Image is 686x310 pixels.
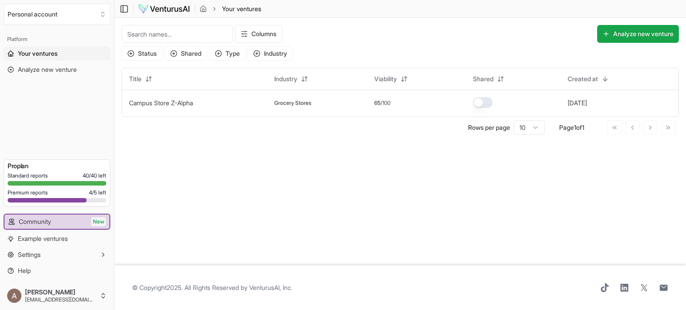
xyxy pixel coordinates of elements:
button: Status [121,46,163,61]
span: 1 [582,124,584,131]
span: Standard reports [8,172,48,179]
span: Your ventures [18,49,58,58]
span: [EMAIL_ADDRESS][DOMAIN_NAME] [25,296,96,303]
span: 1 [574,124,576,131]
a: VenturusAI, Inc [249,284,291,291]
span: Community [19,217,51,226]
span: Premium reports [8,189,48,196]
div: Platform [4,32,110,46]
button: Columns [235,25,282,43]
button: Shared [164,46,207,61]
a: Example ventures [4,231,110,246]
span: Viability [374,74,397,83]
a: Campus Store Z-Alpha [129,99,193,107]
button: Analyze new venture [597,25,679,43]
a: Analyze new venture [4,62,110,77]
button: Shared [468,72,510,86]
button: Industry [269,72,314,86]
nav: breadcrumb [200,4,261,13]
span: Analyze new venture [18,65,77,74]
button: [PERSON_NAME][EMAIL_ADDRESS][DOMAIN_NAME] [4,285,110,306]
button: Title [124,72,158,86]
button: Industry [247,46,293,61]
span: Grocery Stores [274,99,311,107]
span: Title [129,74,142,83]
img: logo [138,4,190,14]
a: Help [4,264,110,278]
button: [DATE] [568,99,587,107]
span: Settings [18,250,41,259]
h3: Pro plan [8,161,106,170]
input: Search names... [121,25,233,43]
a: Your ventures [4,46,110,61]
button: Select an organization [4,4,110,25]
img: ACg8ocKZ1UavvU68Bl4mjUgycgSzkcJADW09bqMTGr03IZrmbY0L2Nc=s96-c [7,289,21,303]
span: Help [18,266,31,275]
span: Page [559,124,574,131]
span: © Copyright 2025 . All Rights Reserved by . [132,283,292,292]
span: [PERSON_NAME] [25,288,96,296]
button: Created at [562,72,614,86]
button: Viability [369,72,413,86]
button: Type [209,46,246,61]
button: Campus Store Z-Alpha [129,99,193,107]
span: /100 [381,99,390,107]
span: New [91,217,106,226]
span: Example ventures [18,234,68,243]
span: Industry [274,74,297,83]
p: Rows per page [468,123,510,132]
span: 4 / 5 left [89,189,106,196]
span: 40 / 40 left [83,172,106,179]
span: 65 [374,99,381,107]
span: Shared [473,74,494,83]
span: Your ventures [222,4,261,13]
span: Created at [568,74,598,83]
a: CommunityNew [4,215,109,229]
button: Settings [4,248,110,262]
span: of [576,124,582,131]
